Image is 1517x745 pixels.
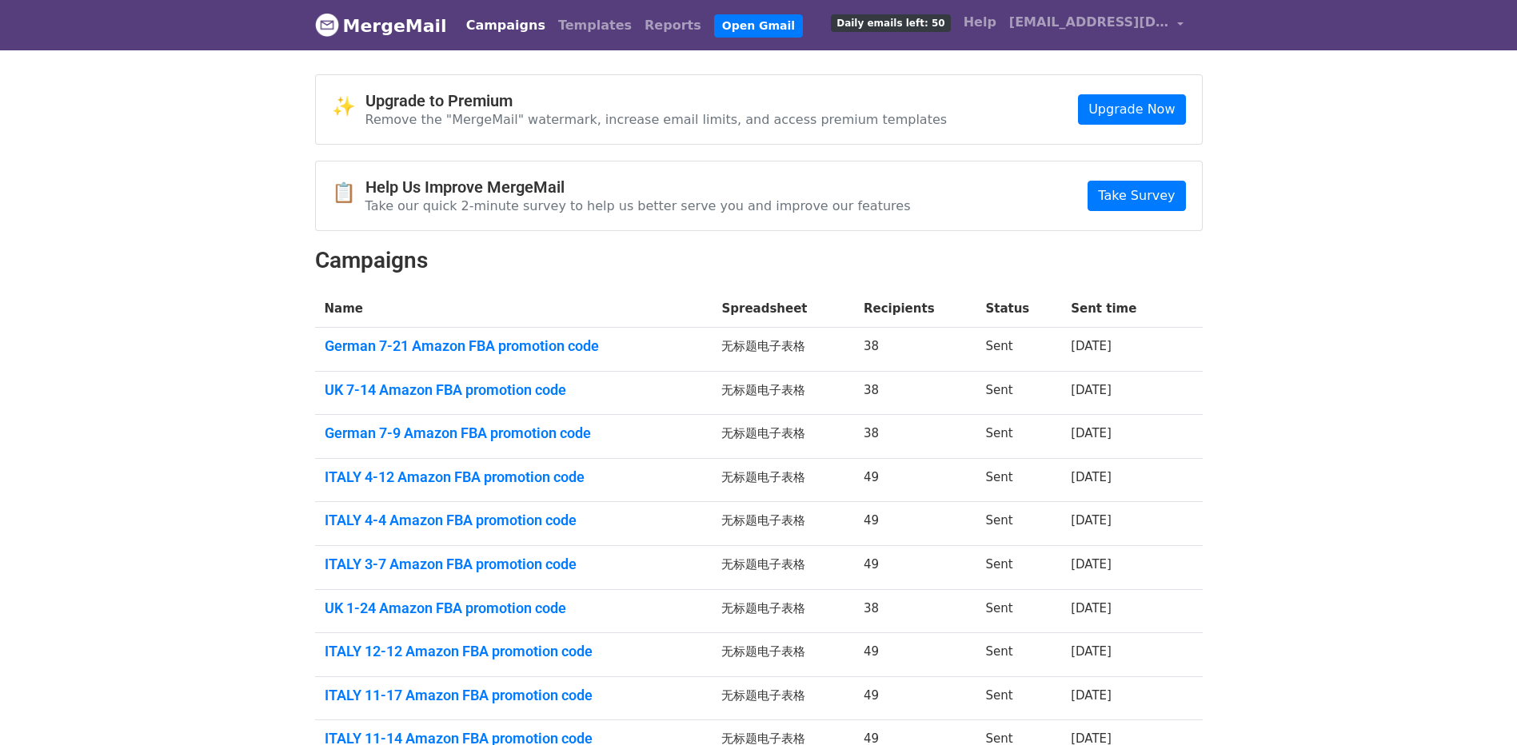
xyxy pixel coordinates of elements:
a: Reports [638,10,708,42]
a: Help [957,6,1003,38]
th: Spreadsheet [712,290,854,328]
a: Daily emails left: 50 [824,6,956,38]
span: ✨ [332,95,365,118]
a: Campaigns [460,10,552,42]
a: ITALY 11-17 Amazon FBA promotion code [325,687,703,704]
a: [DATE] [1071,426,1112,440]
h4: Upgrade to Premium [365,91,948,110]
td: Sent [976,458,1061,502]
td: 49 [854,676,976,720]
span: Daily emails left: 50 [831,14,950,32]
td: 38 [854,415,976,459]
p: Remove the "MergeMail" watermark, increase email limits, and access premium templates [365,111,948,128]
a: German 7-9 Amazon FBA promotion code [325,424,703,442]
img: MergeMail logo [315,13,339,37]
td: Sent [976,546,1061,590]
h4: Help Us Improve MergeMail [365,177,911,197]
td: 49 [854,546,976,590]
td: 无标题电子表格 [712,589,854,633]
td: 无标题电子表格 [712,633,854,677]
a: ITALY 4-4 Amazon FBA promotion code [325,512,703,529]
td: 无标题电子表格 [712,458,854,502]
td: 无标题电子表格 [712,415,854,459]
td: 无标题电子表格 [712,328,854,372]
a: [EMAIL_ADDRESS][DOMAIN_NAME] [1003,6,1190,44]
a: Take Survey [1088,181,1185,211]
td: 49 [854,502,976,546]
td: 无标题电子表格 [712,676,854,720]
a: Upgrade Now [1078,94,1185,125]
h2: Campaigns [315,247,1203,274]
a: ITALY 12-12 Amazon FBA promotion code [325,643,703,660]
td: 49 [854,458,976,502]
a: [DATE] [1071,513,1112,528]
span: [EMAIL_ADDRESS][DOMAIN_NAME] [1009,13,1169,32]
p: Take our quick 2-minute survey to help us better serve you and improve our features [365,197,911,214]
a: [DATE] [1071,601,1112,616]
td: Sent [976,633,1061,677]
td: 无标题电子表格 [712,546,854,590]
td: 无标题电子表格 [712,371,854,415]
a: MergeMail [315,9,447,42]
a: [DATE] [1071,644,1112,659]
a: [DATE] [1071,383,1112,397]
td: Sent [976,589,1061,633]
a: Templates [552,10,638,42]
a: [DATE] [1071,557,1112,572]
th: Status [976,290,1061,328]
th: Recipients [854,290,976,328]
span: 📋 [332,181,365,205]
a: ITALY 3-7 Amazon FBA promotion code [325,556,703,573]
a: [DATE] [1071,688,1112,703]
td: 38 [854,589,976,633]
a: German 7-21 Amazon FBA promotion code [325,337,703,355]
a: [DATE] [1071,339,1112,353]
a: [DATE] [1071,470,1112,484]
a: UK 7-14 Amazon FBA promotion code [325,381,703,399]
td: Sent [976,371,1061,415]
td: 49 [854,633,976,677]
th: Sent time [1061,290,1176,328]
td: 无标题电子表格 [712,502,854,546]
a: Open Gmail [714,14,803,38]
th: Name [315,290,713,328]
a: UK 1-24 Amazon FBA promotion code [325,600,703,617]
td: Sent [976,676,1061,720]
td: Sent [976,415,1061,459]
td: 38 [854,328,976,372]
td: Sent [976,502,1061,546]
td: Sent [976,328,1061,372]
a: ITALY 4-12 Amazon FBA promotion code [325,468,703,486]
td: 38 [854,371,976,415]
